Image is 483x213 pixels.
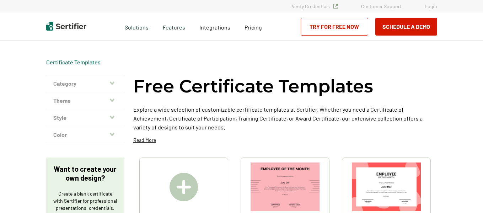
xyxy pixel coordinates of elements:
button: Theme [46,92,124,109]
span: Certificate Templates [46,59,101,66]
p: Explore a wide selection of customizable certificate templates at Sertifier. Whether you need a C... [133,105,437,132]
span: Features [163,22,185,31]
p: Want to create your own design? [53,165,117,182]
h1: Free Certificate Templates [133,75,373,98]
span: Pricing [245,24,262,31]
a: Certificate Templates [46,59,101,65]
span: Solutions [125,22,149,31]
img: Verified [333,4,338,9]
a: Integrations [199,22,230,31]
a: Verify Credentials [292,3,338,9]
div: Breadcrumb [46,59,101,66]
img: Modern & Red Employee of the Month Certificate Template [352,163,421,211]
img: Create A Blank Certificate [170,173,198,201]
a: Login [425,3,437,9]
p: Read More [133,137,156,144]
span: Integrations [199,24,230,31]
button: Color [46,126,124,143]
img: Sertifier | Digital Credentialing Platform [46,22,86,31]
button: Category [46,75,124,92]
a: Customer Support [361,3,402,9]
a: Try for Free Now [301,18,368,36]
img: Simple & Modern Employee of the Month Certificate Template [251,163,320,211]
a: Pricing [245,22,262,31]
button: Style [46,109,124,126]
